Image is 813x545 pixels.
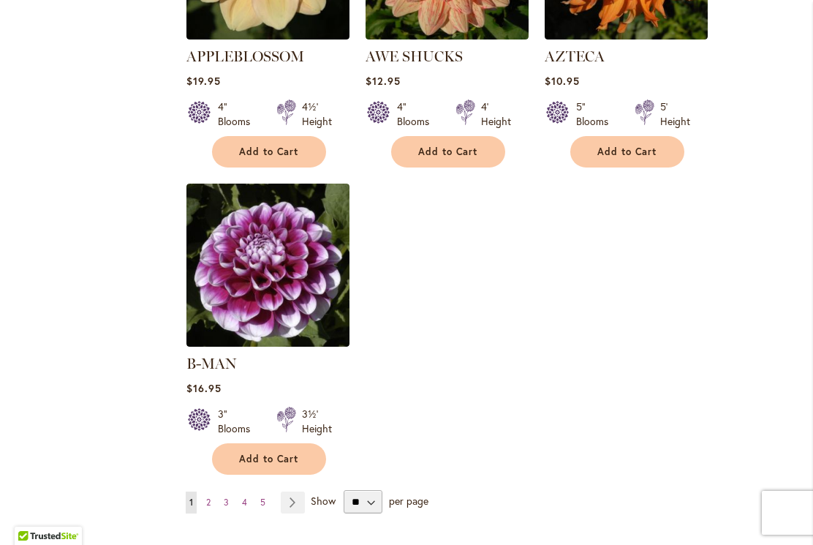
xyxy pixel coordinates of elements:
[481,99,511,129] div: 4' Height
[186,336,349,350] a: B-MAN
[238,492,251,514] a: 4
[186,48,304,65] a: APPLEBLOSSOM
[242,497,247,508] span: 4
[302,407,332,436] div: 3½' Height
[212,136,326,168] button: Add to Cart
[418,146,478,158] span: Add to Cart
[224,497,229,508] span: 3
[203,492,214,514] a: 2
[260,497,265,508] span: 5
[239,146,299,158] span: Add to Cart
[545,48,605,65] a: AZTECA
[311,494,336,508] span: Show
[389,494,428,508] span: per page
[257,492,269,514] a: 5
[391,136,505,168] button: Add to Cart
[660,99,690,129] div: 5' Height
[186,29,349,42] a: APPLEBLOSSOM
[218,407,259,436] div: 3" Blooms
[186,381,222,395] span: $16.95
[397,99,438,129] div: 4" Blooms
[186,74,221,88] span: $19.95
[302,99,332,129] div: 4½' Height
[366,29,529,42] a: AWE SHUCKS
[206,497,211,508] span: 2
[220,492,232,514] a: 3
[212,443,326,475] button: Add to Cart
[545,74,580,88] span: $10.95
[597,146,657,158] span: Add to Cart
[576,99,617,129] div: 5" Blooms
[366,48,463,65] a: AWE SHUCKS
[366,74,401,88] span: $12.95
[186,355,237,372] a: B-MAN
[570,136,684,168] button: Add to Cart
[239,453,299,465] span: Add to Cart
[545,29,708,42] a: AZTECA
[11,493,52,534] iframe: Launch Accessibility Center
[189,497,193,508] span: 1
[186,184,349,347] img: B-MAN
[218,99,259,129] div: 4" Blooms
